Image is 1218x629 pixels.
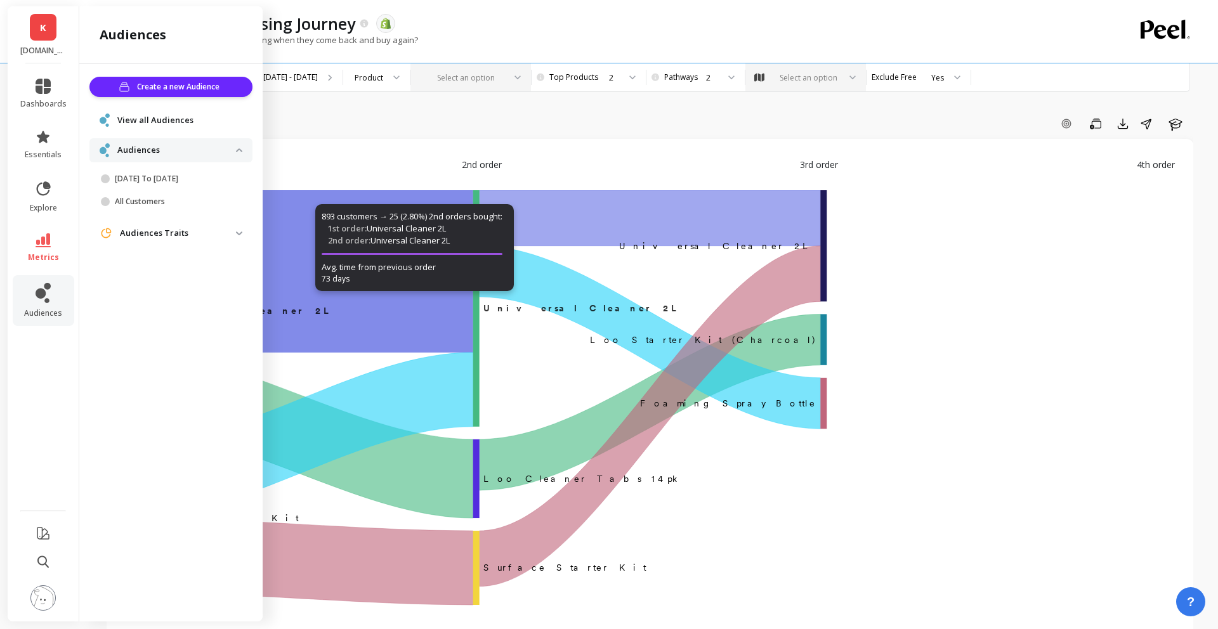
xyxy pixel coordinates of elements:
[30,585,56,611] img: profile picture
[115,197,236,207] p: All Customers
[137,81,223,93] span: Create a new Audience
[40,20,46,35] span: K
[236,148,242,152] img: down caret icon
[1176,587,1205,616] button: ?
[706,72,718,84] div: 2
[778,72,839,84] div: Select an option
[28,252,59,263] span: metrics
[355,72,383,84] div: Product
[89,77,252,97] button: Create a new Audience
[100,113,110,127] img: navigation item icon
[117,144,236,157] p: Audiences
[20,46,67,56] p: Koh.com
[24,308,62,318] span: audiences
[1187,593,1195,611] span: ?
[25,150,62,160] span: essentials
[115,174,236,184] p: [DATE] To [DATE]
[483,562,646,573] text: Surface Starter Kit
[619,241,816,251] text: ​Universal Cleaner 2L
[20,99,67,109] span: dashboards
[483,303,685,313] text: Universal Cleaner 2L
[800,158,838,171] span: 3rd order
[100,26,166,44] h2: audiences
[609,72,619,84] div: 2
[100,227,112,240] img: navigation item icon
[590,335,816,345] text: ​Loo Starter Kit (Charcoal)
[100,143,110,157] img: navigation item icon
[931,72,944,84] div: Yes
[483,474,682,484] text: Loo Cleaner Tabs 14pk
[754,73,764,82] img: audience_map.svg
[126,190,1174,609] svg: A chart.
[117,114,242,127] a: View all Audiences
[640,398,816,408] text: ​Foaming Spray Bottle
[380,18,391,29] img: api.shopify.svg
[117,114,193,127] span: View all Audiences
[30,203,57,213] span: explore
[1137,158,1175,171] span: 4th order
[128,13,355,34] p: Customer Purchasing Journey
[462,158,502,171] span: 2nd order
[120,227,236,240] p: Audiences Traits
[236,231,242,235] img: down caret icon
